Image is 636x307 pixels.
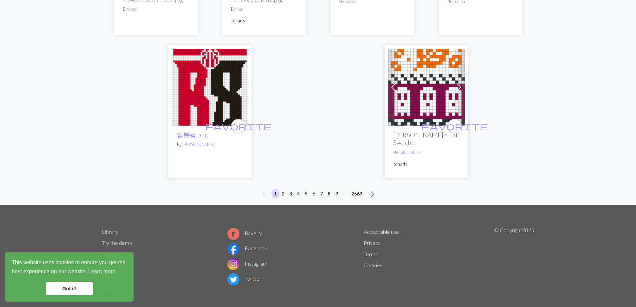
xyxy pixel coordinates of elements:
[364,251,378,257] a: Terms
[123,6,189,12] p: By
[310,189,318,198] button: 6
[227,260,267,267] a: Instagram
[447,119,462,134] button: favourite
[182,142,214,147] a: [PERSON_NAME]
[227,243,239,255] img: Facebook logo
[421,121,488,131] span: favorite
[349,189,365,198] button: 2569
[5,252,134,302] div: cookieconsent
[231,6,297,12] p: By
[388,49,465,126] img: Kat's Fall Sweater v1
[393,161,459,167] p: 6 charts
[205,121,272,131] span: favorite
[317,189,326,198] button: 7
[205,120,272,133] i: favourite
[421,120,488,133] i: favourite
[367,189,375,199] span: arrow_forward
[494,226,534,294] p: © Copyright 2025
[227,275,261,282] a: Twitter
[87,267,117,277] a: learn more about cookies
[227,245,268,251] a: Facebook
[333,189,341,198] button: 9
[172,49,248,126] img: 엠블럼.png
[364,262,382,268] a: Cookies
[102,251,118,257] a: Sign up
[279,189,287,198] button: 2
[46,282,93,295] a: dismiss cookie message
[399,150,421,155] a: katknitshats
[177,141,243,148] p: By
[302,189,310,198] button: 5
[367,190,375,198] i: Next
[128,6,137,12] a: Kenji
[227,258,239,270] img: Instagram logo
[393,131,459,146] h2: [PERSON_NAME]'s Fall Sweater
[365,189,378,199] button: Next
[287,189,295,198] button: 3
[231,18,297,24] p: 2 charts
[12,259,127,277] span: This website uses cookies to ensure you get the best experience on our website.
[227,228,239,240] img: Ravelry logo
[388,83,465,90] a: Kat's Fall Sweater v1
[236,6,245,12] a: Kenji
[271,189,279,198] button: 1
[177,131,208,139] a: 엠블럼.png
[102,240,132,246] a: Try the demo
[393,149,459,156] p: By
[172,83,248,90] a: 엠블럼.png
[231,119,246,134] button: favourite
[258,189,378,199] nav: Page navigation
[227,230,262,236] a: Ravelry
[364,240,381,246] a: Privacy
[227,273,239,285] img: Twitter logo
[102,228,118,235] a: Library
[294,189,302,198] button: 4
[364,228,399,235] a: Acceptable use
[325,189,333,198] button: 8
